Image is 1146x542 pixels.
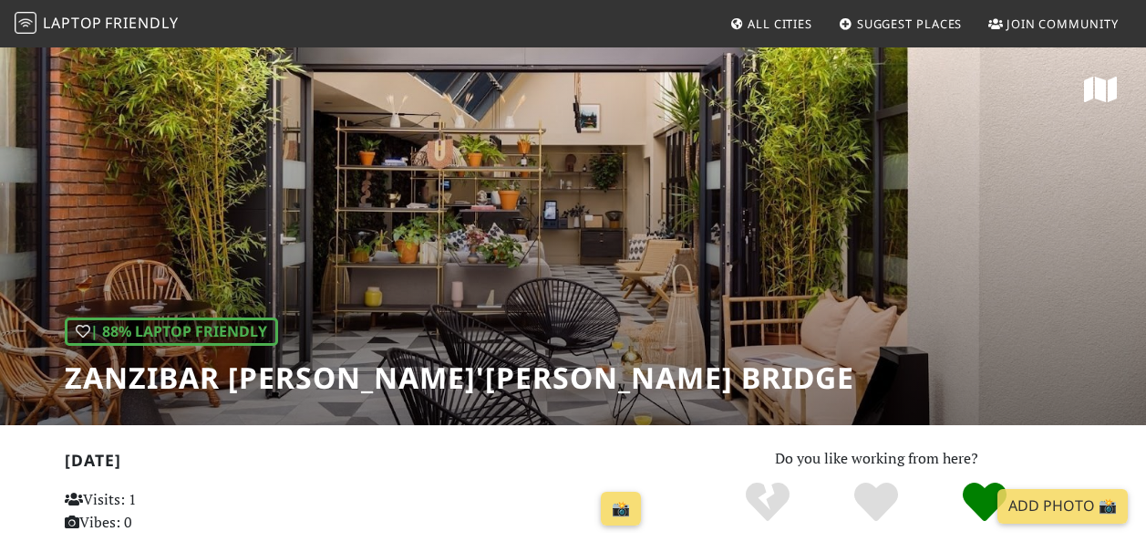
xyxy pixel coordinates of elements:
[671,447,1082,471] p: Do you like working from here?
[930,480,1038,526] div: Definitely!
[65,360,854,395] h1: Zanzibar [PERSON_NAME]'[PERSON_NAME] Bridge
[748,16,812,32] span: All Cities
[65,488,245,535] p: Visits: 1 Vibes: 0
[65,451,649,477] h2: [DATE]
[65,318,278,347] div: | 88% Laptop Friendly
[1007,16,1119,32] span: Join Community
[981,7,1126,40] a: Join Community
[822,480,931,526] div: Yes
[714,480,822,526] div: No
[105,13,178,33] span: Friendly
[43,13,102,33] span: Laptop
[997,489,1128,524] a: Add Photo 📸
[857,16,963,32] span: Suggest Places
[15,12,36,34] img: LaptopFriendly
[15,8,179,40] a: LaptopFriendly LaptopFriendly
[831,7,970,40] a: Suggest Places
[722,7,820,40] a: All Cities
[601,492,641,526] a: 📸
